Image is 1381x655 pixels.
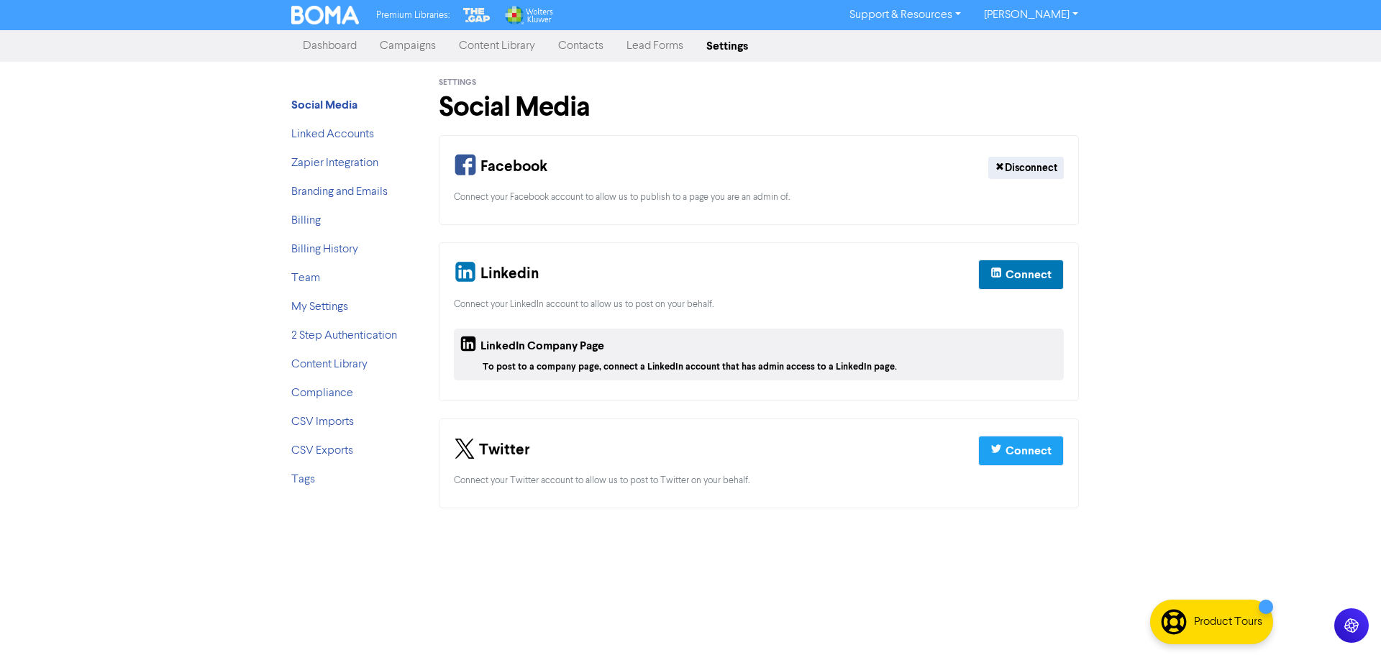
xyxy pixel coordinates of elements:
[615,32,695,60] a: Lead Forms
[439,135,1079,225] div: Your Facebook Connection
[291,445,353,457] a: CSV Exports
[291,157,378,169] a: Zapier Integration
[291,215,321,226] a: Billing
[988,157,1064,179] button: Disconnect
[291,301,348,313] a: My Settings
[291,244,358,255] a: Billing History
[978,436,1064,466] button: Connect
[454,191,1064,204] div: Connect your Facebook account to allow us to publish to a page you are an admin of.
[1200,500,1381,655] iframe: Chat Widget
[291,272,320,284] a: Team
[291,474,315,485] a: Tags
[483,360,1058,374] div: To post to a company page, connect a LinkedIn account that has admin access to a LinkedIn page.
[291,6,359,24] img: BOMA Logo
[291,32,368,60] a: Dashboard
[291,186,388,198] a: Branding and Emails
[291,129,374,140] a: Linked Accounts
[1006,442,1052,459] div: Connect
[291,100,357,111] a: Social Media
[978,260,1064,290] button: Connect
[439,91,1079,124] h1: Social Media
[291,98,357,112] strong: Social Media
[291,359,368,370] a: Content Library
[454,298,1064,311] div: Connect your LinkedIn account to allow us to post on your behalf.
[1006,266,1052,283] div: Connect
[454,474,1064,487] div: Connect your Twitter account to allow us to post to Twitter on your behalf.
[972,4,1090,27] a: [PERSON_NAME]
[454,150,547,185] div: Facebook
[454,257,539,292] div: Linkedin
[838,4,972,27] a: Support & Resources
[503,6,552,24] img: Wolters Kluwer
[291,388,353,399] a: Compliance
[447,32,547,60] a: Content Library
[439,418,1079,508] div: Your Twitter Connection
[291,330,397,342] a: 2 Step Authentication
[439,78,476,88] span: Settings
[368,32,447,60] a: Campaigns
[695,32,760,60] a: Settings
[291,416,354,428] a: CSV Imports
[461,6,493,24] img: The Gap
[454,434,530,468] div: Twitter
[376,11,450,20] span: Premium Libraries:
[439,242,1079,400] div: Your Linkedin and Company Page Connection
[460,334,604,360] div: LinkedIn Company Page
[547,32,615,60] a: Contacts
